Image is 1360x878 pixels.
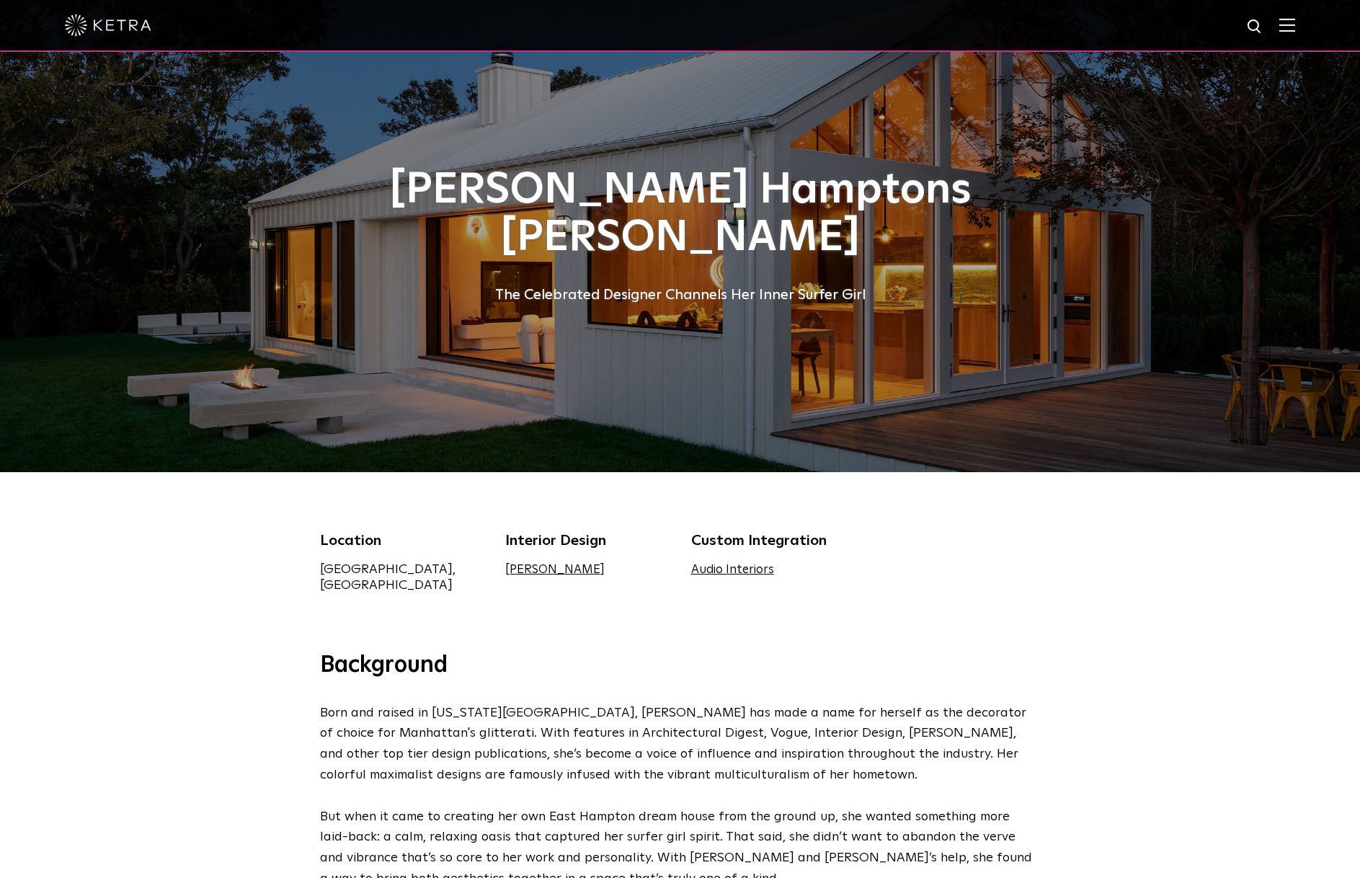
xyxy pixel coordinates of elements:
h3: Background [320,651,1041,681]
a: [PERSON_NAME] [505,564,605,576]
div: Location [320,530,484,551]
div: [GEOGRAPHIC_DATA], [GEOGRAPHIC_DATA] [320,562,484,593]
div: The Celebrated Designer Channels Her Inner Surfer Girl [320,283,1041,306]
img: ketra-logo-2019-white [65,14,151,36]
div: Custom Integration [691,530,855,551]
div: Interior Design [505,530,670,551]
a: Audio Interiors [691,564,774,576]
img: Hamburger%20Nav.svg [1279,18,1295,32]
img: search icon [1246,18,1264,36]
h1: [PERSON_NAME] Hamptons [PERSON_NAME] [320,167,1041,262]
